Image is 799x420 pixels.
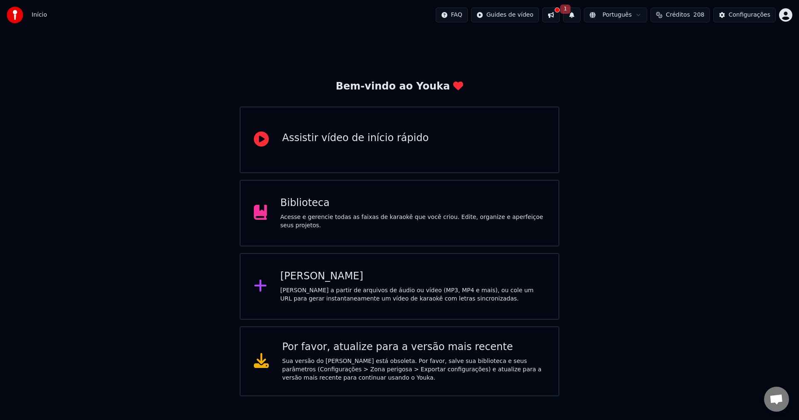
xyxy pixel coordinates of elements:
[764,387,789,412] a: Conversa aberta
[471,7,539,22] button: Guides de vídeo
[280,213,546,230] div: Acesse e gerencie todas as faixas de karaokê que você criou. Edite, organize e aperfeiçoe seus pr...
[436,7,468,22] button: FAQ
[282,340,545,354] div: Por favor, atualize para a versão mais recente
[282,357,545,382] div: Sua versão do [PERSON_NAME] está obsoleta. Por favor, salve sua biblioteca e seus parâmetros (Con...
[563,7,581,22] button: 1
[666,11,690,19] span: Créditos
[650,7,710,22] button: Créditos208
[729,11,770,19] div: Configurações
[280,196,546,210] div: Biblioteca
[336,80,463,93] div: Bem-vindo ao Youka
[560,5,571,14] span: 1
[282,132,429,145] div: Assistir vídeo de início rápido
[32,11,47,19] nav: breadcrumb
[693,11,705,19] span: 208
[7,7,23,23] img: youka
[713,7,776,22] button: Configurações
[280,286,546,303] div: [PERSON_NAME] a partir de arquivos de áudio ou vídeo (MP3, MP4 e mais), ou cole um URL para gerar...
[32,11,47,19] span: Início
[280,270,546,283] div: [PERSON_NAME]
